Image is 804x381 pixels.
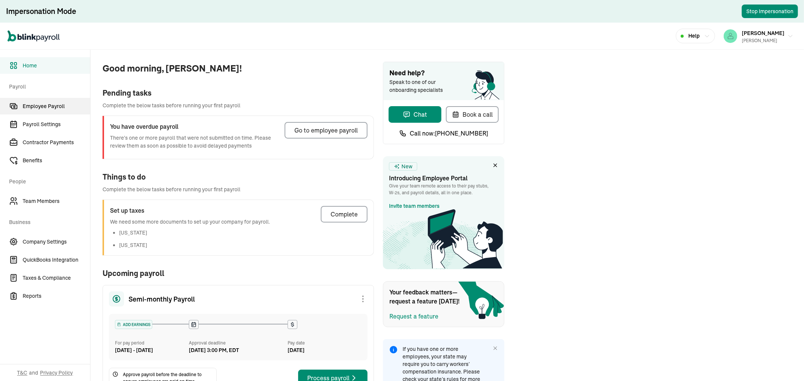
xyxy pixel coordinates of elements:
[23,197,90,205] span: Team Members
[119,229,270,237] li: [US_STATE]
[446,106,499,123] button: Book a call
[389,202,440,210] a: Invite team members
[401,163,412,171] span: New
[389,106,441,123] button: Chat
[103,87,374,99] div: Pending tasks
[23,102,90,110] span: Employee Payroll
[23,139,90,146] span: Contractor Payments
[40,369,73,376] span: Privacy Policy
[452,110,493,119] div: Book a call
[23,274,90,282] span: Taxes & Compliance
[103,171,374,183] div: Things to do
[288,340,361,346] div: Pay date
[389,183,498,196] p: Give your team remote access to their pay stubs, W‑2s, and payroll details, all in one place.
[189,340,285,346] div: Approval deadline
[321,206,368,223] button: Complete
[285,122,368,139] button: Go to employee payroll
[189,346,239,354] div: [DATE] 3:00 PM, EDT
[331,210,358,219] div: Complete
[389,288,465,306] span: Your feedback matters—request a feature [DATE]!
[9,75,86,96] span: Payroll
[110,218,270,226] p: We need some more documents to set up your company for payroll.
[688,32,700,40] span: Help
[9,211,86,232] span: Business
[389,312,438,321] button: Request a feature
[17,369,28,376] span: T&C
[23,120,90,128] span: Payroll Settings
[129,294,195,304] span: Semi-monthly Payroll
[389,78,453,94] span: Speak to one of our onboarding specialists
[119,241,270,249] li: [US_STATE]
[115,320,152,329] div: ADD EARNINGS
[742,37,784,44] div: [PERSON_NAME]
[110,206,270,215] h3: Set up taxes
[679,300,804,381] iframe: Chat Widget
[115,340,189,346] div: For pay period
[403,110,427,119] div: Chat
[389,68,498,78] span: Need help?
[9,170,86,191] span: People
[8,25,60,47] nav: Global
[23,157,90,165] span: Benefits
[389,174,498,183] h3: Introducing Employee Portal
[742,5,798,18] button: Stop Impersonation
[103,186,374,194] span: Complete the below tasks before running your first payroll
[23,238,90,246] span: Company Settings
[103,268,374,279] span: Upcoming payroll
[23,256,90,264] span: QuickBooks Integration
[6,6,76,17] div: Impersonation Mode
[676,29,715,43] button: Help
[110,122,279,131] h3: You have overdue payroll
[410,129,488,138] span: Call now: [PHONE_NUMBER]
[103,62,374,75] span: Good morning, [PERSON_NAME]!
[742,30,784,37] span: [PERSON_NAME]
[115,346,189,354] div: [DATE] - [DATE]
[294,126,358,135] div: Go to employee payroll
[23,62,90,70] span: Home
[288,346,361,354] div: [DATE]
[110,134,279,150] p: There's one or more payroll that were not submitted on time. Please review them as soon as possib...
[23,292,90,300] span: Reports
[721,27,796,46] button: [PERSON_NAME][PERSON_NAME]
[103,102,374,110] span: Complete the below tasks before running your first payroll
